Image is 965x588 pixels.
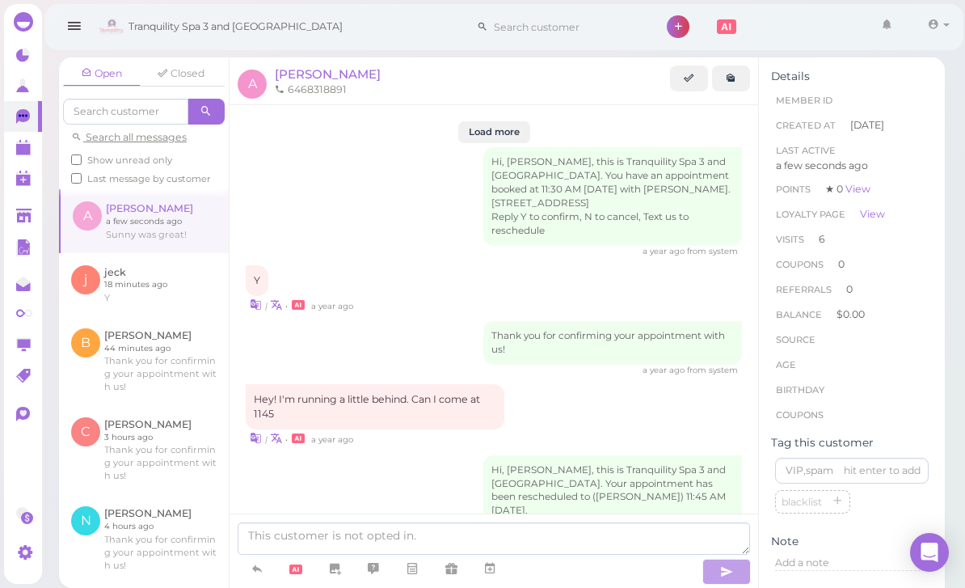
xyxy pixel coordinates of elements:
[643,246,687,256] span: 06/14/2024 10:57am
[246,265,268,296] div: Y
[776,184,811,195] span: Points
[776,359,796,370] span: age
[776,259,824,270] span: Coupons
[63,61,141,87] a: Open
[311,301,353,311] span: 06/14/2024 10:58am
[771,277,933,302] li: 0
[238,70,267,99] span: A
[776,384,824,396] span: Birthday
[776,120,836,131] span: Created At
[265,434,268,445] i: |
[845,183,870,195] a: View
[483,455,742,568] div: Hi, [PERSON_NAME], this is Tranquility Spa 3 and [GEOGRAPHIC_DATA]. Your appointment has been res...
[483,147,742,246] div: Hi, [PERSON_NAME], this is Tranquility Spa 3 and [GEOGRAPHIC_DATA]. You have an appointment booke...
[776,159,868,173] span: a few seconds ago
[776,309,824,320] span: Balance
[687,246,738,256] span: from system
[771,436,933,450] div: Tag this customer
[775,556,829,569] span: Add a note
[87,173,211,184] span: Last message by customer
[488,14,645,40] input: Search customer
[776,209,845,220] span: Loyalty page
[142,61,220,86] a: Closed
[483,321,742,365] div: Thank you for confirming your appointment with us!
[311,434,353,445] span: 06/14/2024 11:22am
[860,208,885,220] a: View
[71,131,187,143] a: Search all messages
[776,334,815,345] span: Source
[836,308,865,320] span: $0.00
[776,95,832,106] span: Member ID
[850,118,884,133] span: [DATE]
[825,183,870,195] span: ★ 0
[844,463,921,478] div: hit enter to add
[246,384,504,429] div: Hey! I'm running a little behind. Can I come at 1145
[246,296,742,313] div: •
[643,365,687,375] span: 06/14/2024 10:58am
[771,535,933,548] div: Note
[265,301,268,311] i: |
[776,409,824,421] span: Coupons
[275,66,381,82] a: [PERSON_NAME]
[246,429,742,446] div: •
[776,145,836,156] span: Last Active
[71,173,82,184] input: Last message by customer
[771,252,933,277] li: 0
[776,284,832,295] span: Referrals
[771,226,933,252] li: 6
[129,4,343,49] span: Tranquility Spa 3 and [GEOGRAPHIC_DATA]
[910,533,949,572] div: Open Intercom Messenger
[687,365,738,375] span: from system
[776,234,804,245] span: Visits
[271,82,351,97] li: 6468318891
[63,99,188,125] input: Search customer
[771,70,933,83] div: Details
[71,154,82,165] input: Show unread only
[458,121,530,143] button: Load more
[778,496,825,508] span: blacklist
[775,458,929,484] input: VIP,spam
[87,154,172,166] span: Show unread only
